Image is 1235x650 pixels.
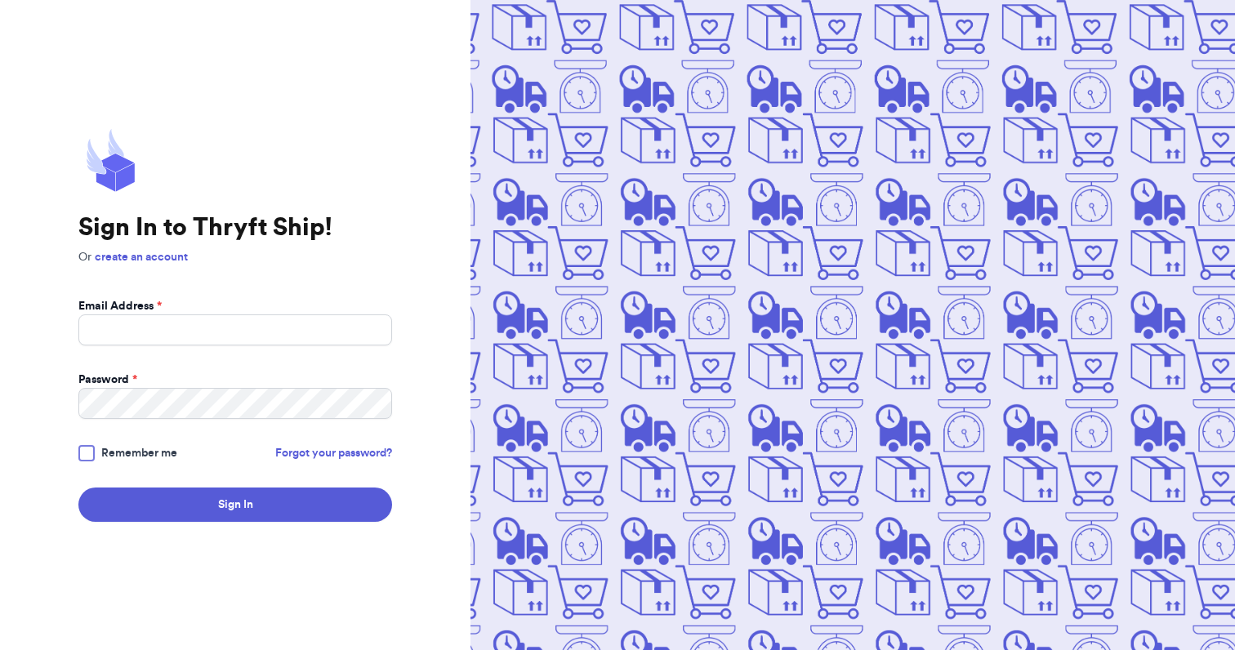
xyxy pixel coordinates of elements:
span: Remember me [101,445,177,461]
button: Sign In [78,487,392,522]
a: create an account [95,252,188,263]
h1: Sign In to Thryft Ship! [78,213,392,243]
p: Or [78,249,392,265]
label: Password [78,372,137,388]
a: Forgot your password? [275,445,392,461]
label: Email Address [78,298,162,314]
